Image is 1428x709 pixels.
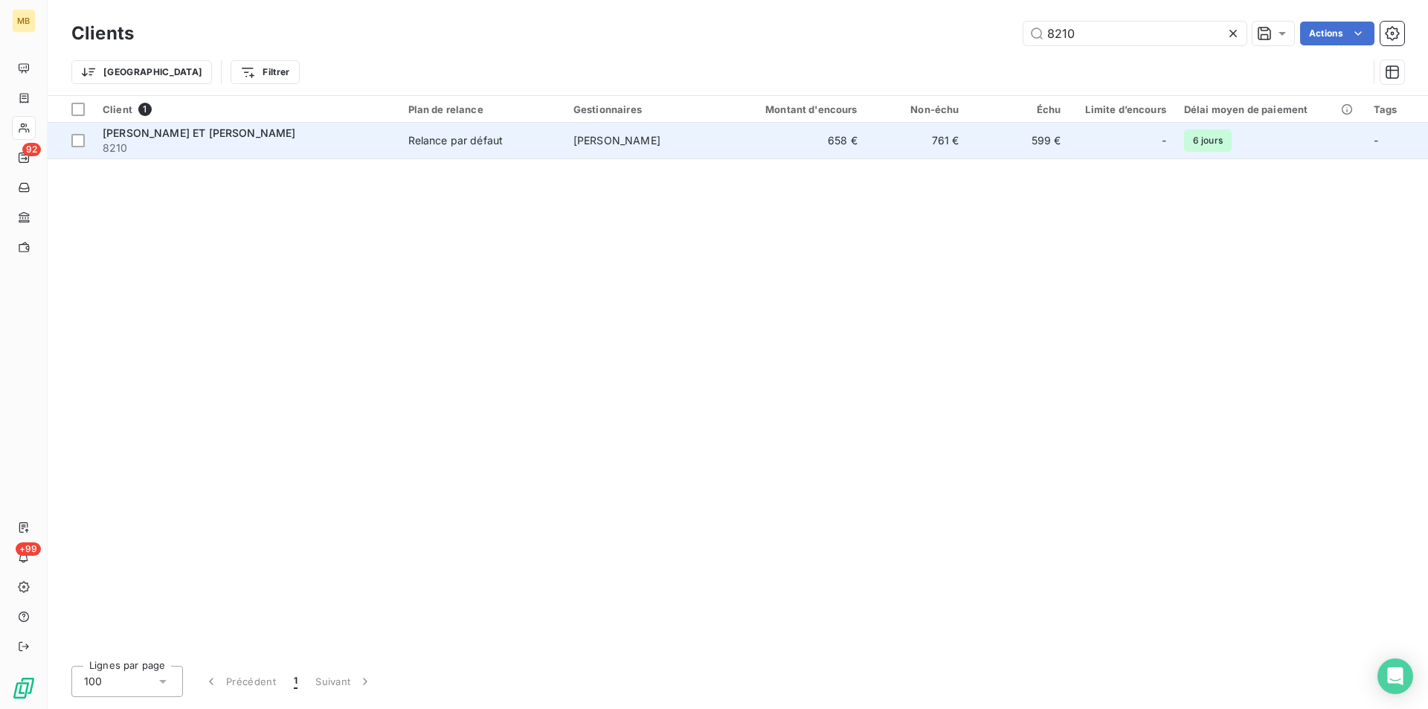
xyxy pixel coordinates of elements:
[1184,103,1356,115] div: Délai moyen de paiement
[1184,129,1232,152] span: 6 jours
[1023,22,1247,45] input: Rechercher
[977,103,1061,115] div: Échu
[1078,103,1166,115] div: Limite d’encours
[103,126,296,139] span: [PERSON_NAME] ET [PERSON_NAME]
[231,60,299,84] button: Filtrer
[573,103,721,115] div: Gestionnaires
[12,9,36,33] div: MB
[103,103,132,115] span: Client
[84,674,102,689] span: 100
[730,123,866,158] td: 658 €
[1162,133,1166,148] span: -
[968,123,1070,158] td: 599 €
[138,103,152,116] span: 1
[71,20,134,47] h3: Clients
[71,60,212,84] button: [GEOGRAPHIC_DATA]
[1374,103,1419,115] div: Tags
[306,666,382,697] button: Suivant
[1300,22,1374,45] button: Actions
[103,141,390,155] span: 8210
[294,674,297,689] span: 1
[408,103,556,115] div: Plan de relance
[739,103,857,115] div: Montant d'encours
[195,666,285,697] button: Précédent
[866,123,968,158] td: 761 €
[16,542,41,556] span: +99
[408,133,504,148] div: Relance par défaut
[1374,134,1378,147] span: -
[285,666,306,697] button: 1
[1377,658,1413,694] div: Open Intercom Messenger
[573,134,660,147] span: [PERSON_NAME]
[12,676,36,700] img: Logo LeanPay
[875,103,959,115] div: Non-échu
[22,143,41,156] span: 92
